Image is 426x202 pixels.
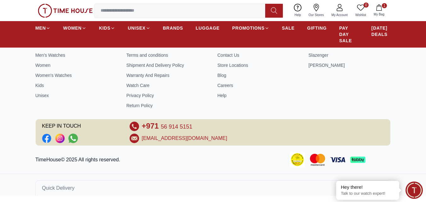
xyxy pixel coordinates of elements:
a: Watch Care [126,82,209,89]
a: Warranty And Repairs [126,72,209,78]
span: BRANDS [163,25,183,31]
a: Unisex [35,92,118,99]
span: [DATE] DEALS [371,25,391,38]
a: BRANDS [163,22,183,34]
a: WOMEN [63,22,86,34]
img: Tamara Payment [371,157,386,162]
span: 0 [364,3,369,8]
span: MEN [35,25,46,31]
a: [EMAIL_ADDRESS][DOMAIN_NAME] [142,135,227,142]
a: Women's Watches [35,72,118,78]
a: LUGGAGE [196,22,220,34]
a: Blog [218,72,300,78]
a: SALE [282,22,295,34]
button: 1My Bag [370,3,388,18]
a: PAY DAY SALE [339,22,359,46]
span: SALE [282,25,295,31]
a: Help [291,3,305,19]
span: UNISEX [128,25,145,31]
a: Privacy Policy [126,92,209,99]
li: Facebook [42,134,51,143]
a: KIDS [99,22,115,34]
p: Talk to our watch expert! [341,191,394,196]
span: 56 914 5151 [161,124,192,130]
span: Wishlist [353,13,369,17]
span: Our Stores [306,13,326,17]
a: Careers [218,82,300,89]
span: My Bag [371,12,387,17]
a: Store Locations [218,62,300,68]
div: Hey there! [341,184,394,190]
a: Slazenger [308,52,391,58]
a: Kids [35,82,118,89]
a: Social Link [68,134,78,143]
div: Chat Widget [406,182,423,199]
img: Tabby Payment [350,157,365,163]
a: PROMOTIONS [232,22,269,34]
span: PAY DAY SALE [339,25,359,44]
a: Social Link [42,134,51,143]
img: Visa [330,157,345,162]
a: Terms and conditions [126,52,209,58]
span: LUGGAGE [196,25,220,31]
a: Help [218,92,300,99]
span: Help [292,13,304,17]
span: WOMEN [63,25,82,31]
img: Consumer Payment [290,152,305,167]
a: UNISEX [128,22,150,34]
a: Contact Us [218,52,300,58]
a: Men's Watches [35,52,118,58]
span: Quick Delivery [42,184,74,192]
span: KIDS [99,25,110,31]
span: My Account [329,13,350,17]
a: [PERSON_NAME] [308,62,391,68]
a: Our Stores [305,3,328,19]
img: ... [38,4,93,18]
a: MEN [35,22,50,34]
a: [DATE] DEALS [371,22,391,40]
button: Quick Delivery [35,180,391,196]
span: PROMOTIONS [232,25,265,31]
p: TimeHouse© 2025 All rights reserved. [35,156,123,164]
img: Mastercard [310,154,325,165]
a: Social Link [55,134,65,143]
a: +971 56 914 5151 [142,122,192,131]
span: KEEP IN TOUCH [42,122,121,131]
a: Shipment And Delivery Policy [126,62,209,68]
a: GIFTING [307,22,327,34]
a: Women [35,62,118,68]
span: 1 [382,3,387,8]
a: 0Wishlist [352,3,370,19]
a: Return Policy [126,102,209,109]
span: GIFTING [307,25,327,31]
